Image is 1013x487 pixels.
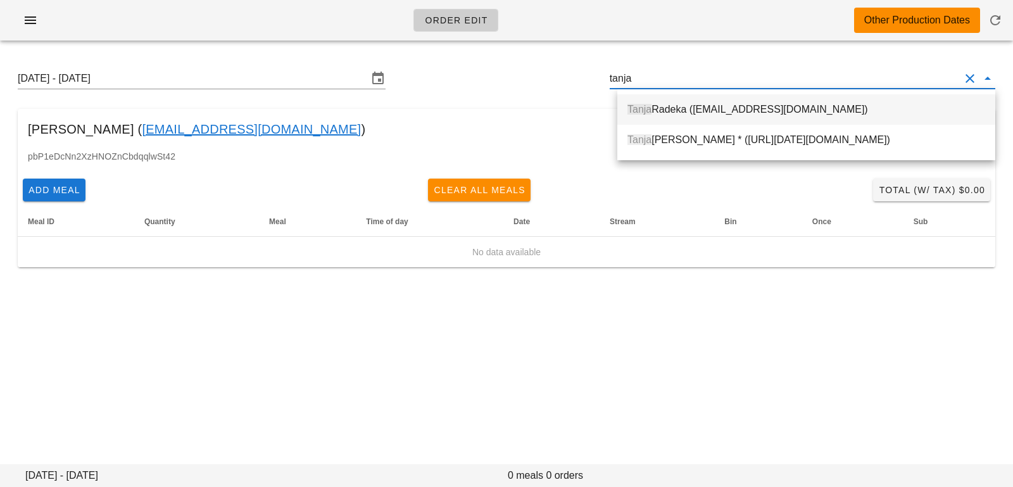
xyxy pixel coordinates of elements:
span: Stream [610,217,636,226]
div: [PERSON_NAME] ( ) full ( full ) [18,109,995,149]
a: Order Edit [413,9,498,32]
button: Total (w/ Tax) $0.00 [873,179,990,201]
span: Clear All Meals [433,185,525,195]
div: Radeka ([EMAIL_ADDRESS][DOMAIN_NAME]) [627,103,985,115]
th: Date: Not sorted. Activate to sort ascending. [503,206,600,237]
button: Clear Customer [962,71,978,86]
span: Total (w/ Tax) $0.00 [878,185,985,195]
th: Time of day: Not sorted. Activate to sort ascending. [356,206,503,237]
th: Meal: Not sorted. Activate to sort ascending. [259,206,356,237]
span: Date [513,217,530,226]
span: Tanja [627,134,651,145]
span: Once [812,217,831,226]
span: Order Edit [424,15,488,25]
span: Sub [914,217,928,226]
th: Sub: Not sorted. Activate to sort ascending. [903,206,995,237]
span: Quantity [144,217,175,226]
th: Quantity: Not sorted. Activate to sort ascending. [134,206,259,237]
th: Bin: Not sorted. Activate to sort ascending. [714,206,802,237]
button: Add Meal [23,179,85,201]
span: Meal ID [28,217,54,226]
span: Meal [269,217,286,226]
div: [PERSON_NAME] * ([URL][DATE][DOMAIN_NAME]) [627,134,985,146]
span: Tanja [627,104,651,115]
button: Clear All Meals [428,179,531,201]
a: [EMAIL_ADDRESS][DOMAIN_NAME] [142,119,361,139]
span: Bin [724,217,736,226]
span: Time of day [366,217,408,226]
th: Meal ID: Not sorted. Activate to sort ascending. [18,206,134,237]
td: No data available [18,237,995,267]
th: Stream: Not sorted. Activate to sort ascending. [600,206,714,237]
th: Once: Not sorted. Activate to sort ascending. [802,206,903,237]
div: pbP1eDcNn2XzHNOZnCbdqqlwSt42 [18,149,995,174]
div: Other Production Dates [864,13,970,28]
span: Add Meal [28,185,80,195]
